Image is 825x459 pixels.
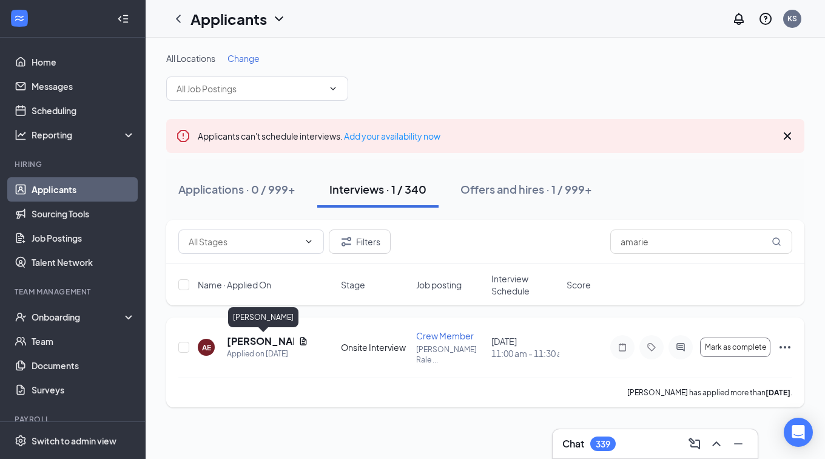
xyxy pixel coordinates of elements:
[731,437,746,451] svg: Minimize
[198,131,440,141] span: Applicants can't schedule interviews.
[687,437,702,451] svg: ComposeMessage
[198,279,271,291] span: Name · Applied On
[705,343,766,352] span: Mark as complete
[491,347,559,359] span: 11:00 am - 11:30 am
[491,335,559,359] div: [DATE]
[341,279,365,291] span: Stage
[491,273,559,297] span: Interview Schedule
[673,342,688,352] svg: ActiveChat
[32,378,135,402] a: Surveys
[416,344,484,365] p: [PERSON_NAME] Rale ...
[32,74,135,98] a: Messages
[627,387,792,398] p: [PERSON_NAME] has applied more than .
[304,237,314,246] svg: ChevronDown
[729,434,748,454] button: Minimize
[176,129,190,143] svg: Error
[329,182,426,197] div: Interviews · 1 / 340
[329,229,391,254] button: Filter Filters
[117,13,129,25] svg: Collapse
[341,341,409,353] div: Onsite Interview
[32,98,135,123] a: Scheduling
[784,418,813,447] div: Open Intercom Messenger
[32,329,135,353] a: Team
[732,12,746,26] svg: Notifications
[700,338,770,357] button: Mark as complete
[13,12,25,24] svg: WorkstreamLogo
[644,342,659,352] svg: Tag
[562,437,584,450] h3: Chat
[190,8,267,29] h1: Applicants
[15,129,27,141] svg: Analysis
[758,12,773,26] svg: QuestionInfo
[685,434,704,454] button: ComposeMessage
[15,287,133,297] div: Team Management
[339,234,354,249] svg: Filter
[15,435,27,447] svg: Settings
[228,307,298,327] div: [PERSON_NAME]
[787,13,797,24] div: KS
[298,336,308,346] svg: Document
[171,12,186,26] svg: ChevronLeft
[328,84,338,93] svg: ChevronDown
[15,414,133,424] div: Payroll
[202,342,211,353] div: AE
[780,129,795,143] svg: Cross
[32,311,125,323] div: Onboarding
[416,330,474,341] span: Crew Member
[32,353,135,378] a: Documents
[227,348,308,360] div: Applied on [DATE]
[416,279,462,291] span: Job posting
[32,250,135,274] a: Talent Network
[32,226,135,250] a: Job Postings
[615,342,630,352] svg: Note
[567,279,591,291] span: Score
[32,129,136,141] div: Reporting
[32,177,135,202] a: Applicants
[596,439,610,449] div: 339
[707,434,726,454] button: ChevronUp
[15,311,27,323] svg: UserCheck
[32,50,135,74] a: Home
[178,182,295,197] div: Applications · 0 / 999+
[189,235,299,248] input: All Stages
[772,237,781,246] svg: MagnifyingGlass
[344,131,440,141] a: Add your availability now
[32,202,135,226] a: Sourcing Tools
[778,340,792,355] svg: Ellipses
[766,388,790,397] b: [DATE]
[709,437,724,451] svg: ChevronUp
[32,435,116,447] div: Switch to admin view
[460,182,592,197] div: Offers and hires · 1 / 999+
[272,12,286,26] svg: ChevronDown
[177,82,323,95] input: All Job Postings
[227,335,294,348] h5: [PERSON_NAME]
[15,159,133,169] div: Hiring
[227,53,260,64] span: Change
[166,53,215,64] span: All Locations
[610,229,792,254] input: Search in interviews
